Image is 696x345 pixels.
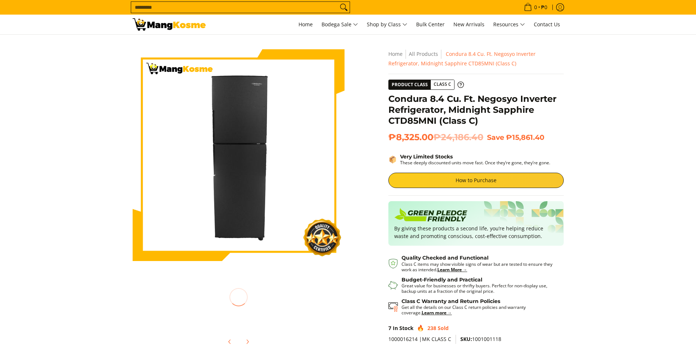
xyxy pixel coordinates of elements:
[242,273,290,321] img: Condura 8.4 Cu. Ft. Negosyo Inverter Refrigerator, Midnight Sapphire CTD85MNI (Class C)-3
[388,50,403,57] a: Home
[460,336,501,342] span: 1001001118
[133,49,345,261] img: Condura 8.4 Cu. Ft. Negosyo Inverter Refrigerator, Midnight Sapphire CTD85MNI (Class C)
[388,132,483,143] span: ₱8,325.00
[298,21,313,28] span: Home
[431,80,454,89] span: Class C
[388,50,536,67] span: Condura 8.4 Cu. Ft. Negosyo Inverter Refrigerator, Midnight Sapphire CTD85MNI (Class C)
[530,15,564,34] a: Contact Us
[437,267,467,273] a: Learn More →
[402,304,556,315] p: Get all the details on our Class C return policies and warranty coverage.
[400,153,453,160] strong: Very Limited Stocks
[338,2,350,13] button: Search
[388,49,564,68] nav: Breadcrumbs
[394,207,467,225] img: Badge sustainability green pledge friendly
[388,325,391,331] span: 7
[388,93,564,126] h1: Condura 8.4 Cu. Ft. Negosyo Inverter Refrigerator, Midnight Sapphire CTD85MNI (Class C)
[213,15,564,34] nav: Main Menu
[297,273,345,321] img: Condura 8.4 Cu. Ft. Negosyo Inverter Refrigerator, Midnight Sapphire CTD85MNI (Class C)-4
[506,133,544,142] span: ₱15,861.40
[402,283,556,294] p: Great value for businesses or thrifty buyers. Perfect for non-display use, backup units at a frac...
[422,310,452,316] a: Learn more →
[318,15,362,34] a: Bodega Sale
[402,298,500,304] strong: Class C Warranty and Return Policies
[409,50,438,57] a: All Products
[389,80,431,89] span: Product Class
[133,273,180,321] img: Condura 8.4 Cu. Ft. Negosyo Inverter Refrigerator, Midnight Sapphire CTD85MNI (Class C)-1
[450,15,488,34] a: New Arrivals
[493,20,525,29] span: Resources
[388,173,564,188] a: How to Purchase
[402,276,482,283] strong: Budget-Friendly and Practical
[388,336,451,342] span: 1000016214 |MK CLASS C
[402,254,488,261] strong: Quality Checked and Functional
[400,160,550,165] p: These deeply discounted units move fast. Once they’re gone, they’re gone.
[438,325,449,331] span: Sold
[412,15,448,34] a: Bulk Center
[453,21,484,28] span: New Arrivals
[487,133,504,142] span: Save
[433,132,483,143] del: ₱24,186.40
[522,3,549,11] span: •
[388,80,464,90] a: Product Class Class C
[540,5,548,10] span: ₱0
[533,5,538,10] span: 0
[295,15,316,34] a: Home
[416,21,445,28] span: Bulk Center
[187,273,235,321] img: Condura 8.4 Cu. Ft. Negosyo Inverter Refrigerator, Midnight Sapphire CTD85MNI (Class C)-2
[367,20,407,29] span: Shop by Class
[363,15,411,34] a: Shop by Class
[394,225,558,240] p: By giving these products a second life, you’re helping reduce waste and promoting conscious, cost...
[460,336,472,342] span: SKU:
[427,325,436,331] span: 238
[402,261,556,272] p: Class C items may show visible signs of wear but are tested to ensure they work as intended.
[534,21,560,28] span: Contact Us
[133,18,206,31] img: Condura 8.5 Cu. Ft. Negosyo Inverter Refrigerator l Mang Kosme
[490,15,529,34] a: Resources
[322,20,358,29] span: Bodega Sale
[393,325,414,331] span: In Stock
